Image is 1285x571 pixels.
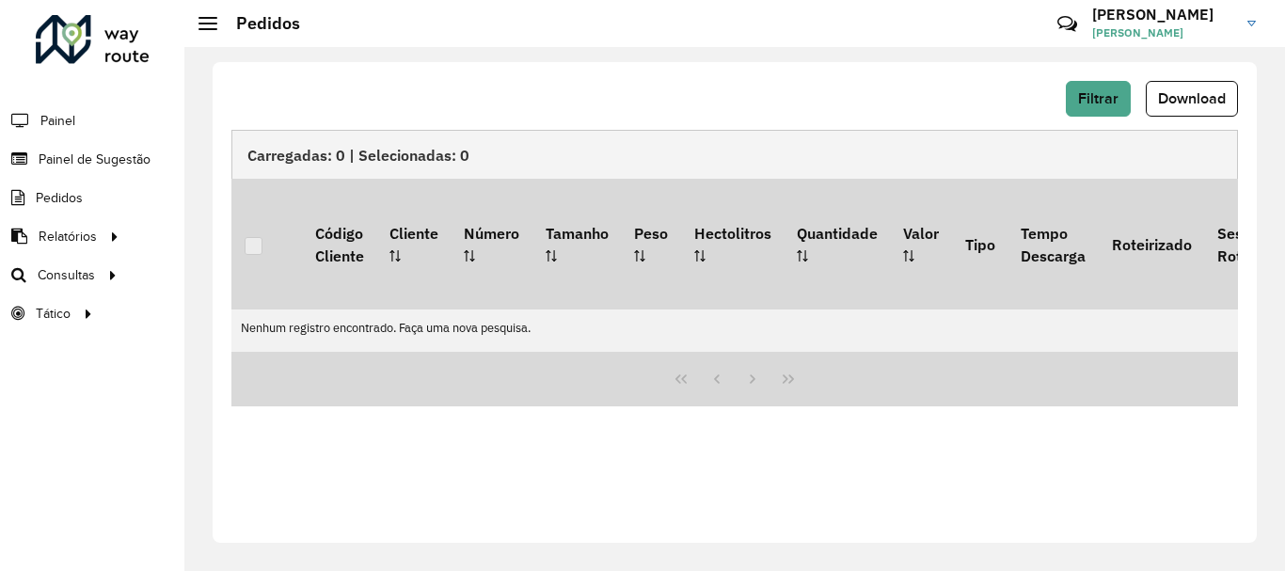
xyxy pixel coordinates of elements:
[784,179,890,309] th: Quantidade
[452,179,532,309] th: Número
[39,150,151,169] span: Painel de Sugestão
[952,179,1007,309] th: Tipo
[38,265,95,285] span: Consultas
[1158,90,1226,106] span: Download
[1092,24,1233,41] span: [PERSON_NAME]
[1146,81,1238,117] button: Download
[231,130,1238,179] div: Carregadas: 0 | Selecionadas: 0
[36,188,83,208] span: Pedidos
[40,111,75,131] span: Painel
[1092,6,1233,24] h3: [PERSON_NAME]
[621,179,680,309] th: Peso
[1066,81,1131,117] button: Filtrar
[891,179,952,309] th: Valor
[1047,4,1087,44] a: Contato Rápido
[681,179,784,309] th: Hectolitros
[532,179,621,309] th: Tamanho
[1099,179,1204,309] th: Roteirizado
[302,179,376,309] th: Código Cliente
[217,13,300,34] h2: Pedidos
[1078,90,1118,106] span: Filtrar
[39,227,97,246] span: Relatórios
[1007,179,1098,309] th: Tempo Descarga
[36,304,71,324] span: Tático
[376,179,451,309] th: Cliente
